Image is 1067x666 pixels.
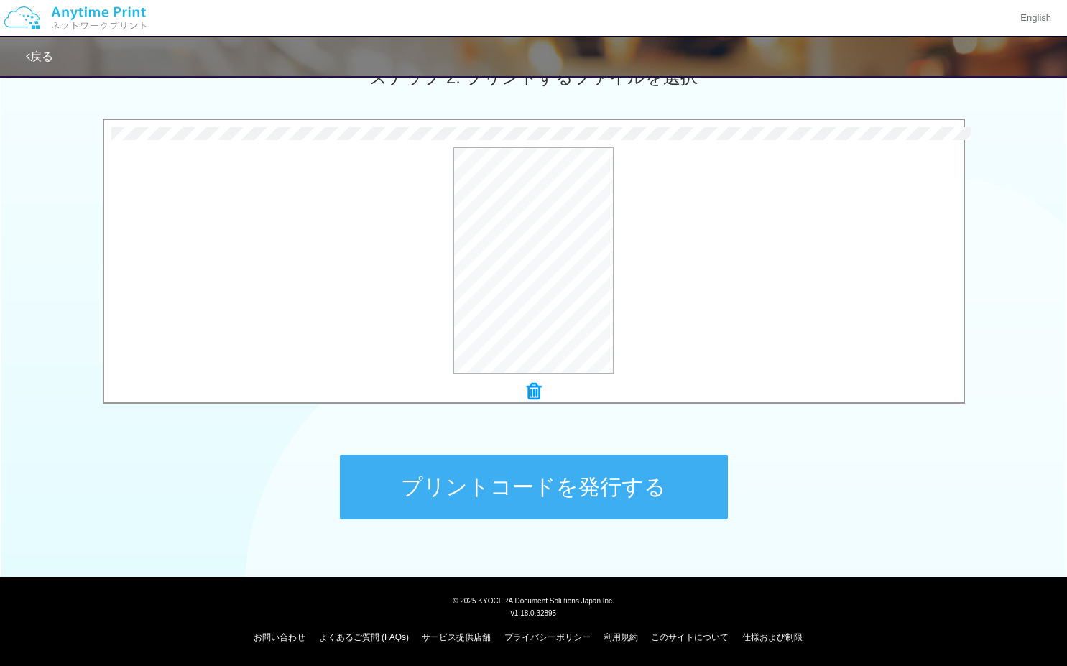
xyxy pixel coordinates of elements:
[604,632,638,642] a: 利用規約
[453,596,614,605] span: © 2025 KYOCERA Document Solutions Japan Inc.
[319,632,409,642] a: よくあるご質問 (FAQs)
[511,609,556,617] span: v1.18.0.32895
[422,632,491,642] a: サービス提供店舗
[26,50,53,63] a: 戻る
[742,632,803,642] a: 仕様および制限
[369,68,697,87] span: ステップ 2: プリントするファイルを選択
[254,632,305,642] a: お問い合わせ
[340,455,728,519] button: プリントコードを発行する
[651,632,729,642] a: このサイトについて
[504,632,591,642] a: プライバシーポリシー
